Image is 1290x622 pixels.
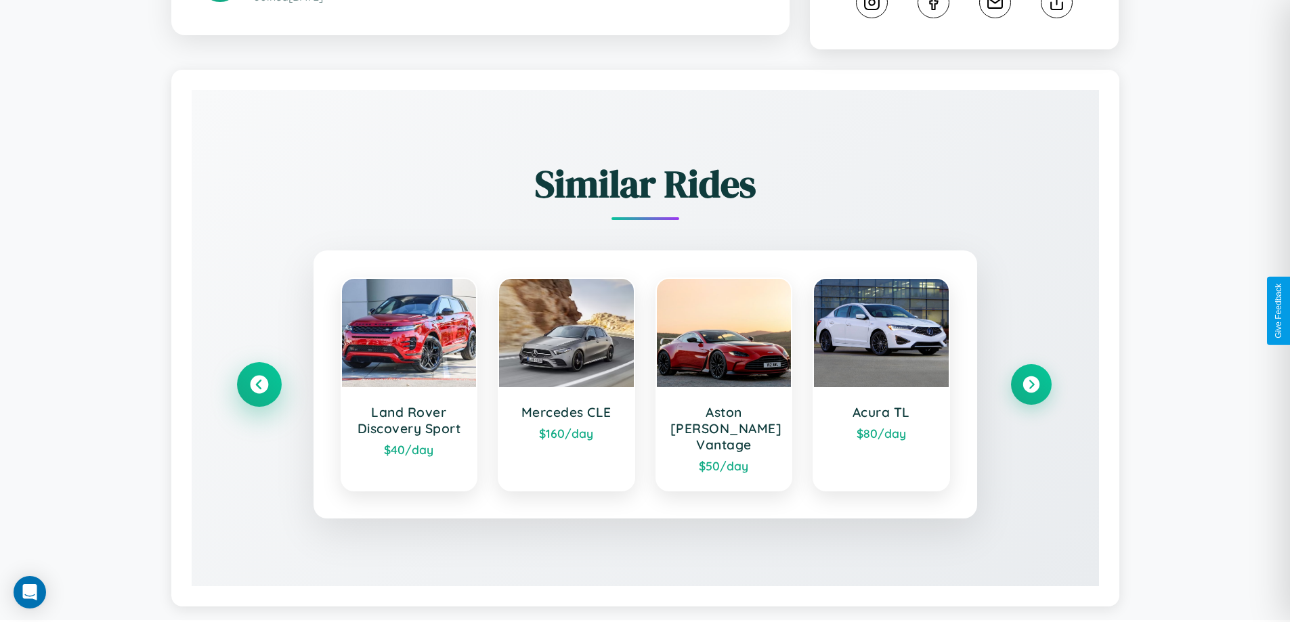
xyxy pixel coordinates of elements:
[513,426,620,441] div: $ 160 /day
[14,576,46,608] div: Open Intercom Messenger
[827,404,935,420] h3: Acura TL
[827,426,935,441] div: $ 80 /day
[655,277,793,491] a: Aston [PERSON_NAME] Vantage$50/day
[670,404,778,453] h3: Aston [PERSON_NAME] Vantage
[341,277,478,491] a: Land Rover Discovery Sport$40/day
[356,442,463,457] div: $ 40 /day
[513,404,620,420] h3: Mercedes CLE
[498,277,635,491] a: Mercedes CLE$160/day
[1274,284,1283,338] div: Give Feedback
[813,277,950,491] a: Acura TL$80/day
[356,404,463,437] h3: Land Rover Discovery Sport
[670,458,778,473] div: $ 50 /day
[239,158,1052,210] h2: Similar Rides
